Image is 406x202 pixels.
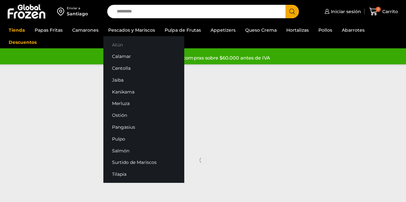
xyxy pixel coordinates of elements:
span: Iniciar sesión [329,8,361,15]
a: Appetizers [207,24,239,36]
a: Jaiba [103,74,184,86]
a: Pollos [315,24,335,36]
a: Pangasius [103,121,184,133]
a: Pulpo [103,133,184,145]
a: Kanikama [103,86,184,98]
a: Papas Fritas [31,24,66,36]
span: Carrito [381,8,398,15]
a: Pulpa de Frutas [161,24,204,36]
a: Atún [103,39,184,51]
div: Enviar a [67,6,88,11]
a: 0 Carrito [367,4,400,19]
a: Queso Crema [242,24,280,36]
a: Tilapia [103,168,184,180]
a: Centolla [103,62,184,74]
button: Search button [285,5,299,18]
a: Iniciar sesión [323,5,361,18]
div: Santiago [67,11,88,17]
a: Tienda [5,24,28,36]
a: Ostión [103,109,184,121]
img: address-field-icon.svg [57,6,67,17]
span: 0 [376,7,381,12]
a: Calamar [103,51,184,62]
a: Hortalizas [283,24,312,36]
a: Abarrotes [339,24,368,36]
a: Salmón [103,145,184,157]
a: Merluza [103,98,184,109]
a: Descuentos [5,36,40,48]
a: Pescados y Mariscos [105,24,158,36]
a: Camarones [69,24,102,36]
a: Surtido de Mariscos [103,157,184,168]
